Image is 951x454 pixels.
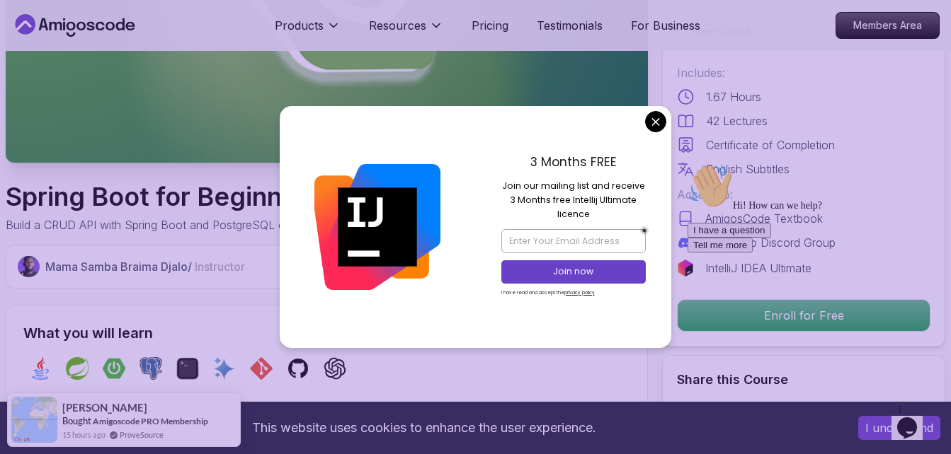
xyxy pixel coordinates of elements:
[103,357,125,380] img: spring-boot logo
[250,357,273,380] img: git logo
[677,260,694,277] img: jetbrains logo
[62,429,106,441] span: 15 hours ago
[6,182,516,211] h1: Spring Boot for Beginners
[678,300,930,331] p: Enroll for Free
[18,256,40,278] img: Nelson Djalo
[706,112,768,129] p: 42 Lectures
[45,258,245,275] p: Mama Samba Braima Djalo /
[23,323,630,343] h2: What you will learn
[369,17,426,34] p: Resources
[139,357,162,380] img: postgres logo
[631,17,700,34] a: For Business
[682,158,937,390] iframe: chat widget
[677,299,930,332] button: Enroll for Free
[11,412,837,443] div: This website uses cookies to enhance the user experience.
[6,6,51,51] img: :wave:
[195,260,245,274] span: Instructor
[706,136,835,153] p: Certificate of Completion
[66,357,89,380] img: spring logo
[6,42,140,53] span: Hi! How can we help?
[275,17,341,45] button: Products
[62,415,91,426] span: Bought
[324,357,346,380] img: chatgpt logo
[6,65,89,80] button: I have a question
[858,416,940,440] button: Accept cookies
[369,17,443,45] button: Resources
[176,357,199,380] img: terminal logo
[6,6,261,95] div: 👋Hi! How can we help?I have a questionTell me more
[6,80,71,95] button: Tell me more
[836,13,939,38] p: Members Area
[213,357,236,380] img: ai logo
[677,370,930,390] h2: Share this Course
[472,17,508,34] a: Pricing
[275,17,324,34] p: Products
[836,12,940,39] a: Members Area
[120,429,164,441] a: ProveSource
[62,402,147,414] span: [PERSON_NAME]
[677,186,930,203] p: Access to:
[706,88,761,105] p: 1.67 Hours
[93,416,208,426] a: Amigoscode PRO Membership
[11,397,57,443] img: provesource social proof notification image
[29,357,52,380] img: java logo
[892,397,937,440] iframe: chat widget
[287,357,309,380] img: github logo
[6,216,516,233] p: Build a CRUD API with Spring Boot and PostgreSQL database using Spring Data JPA and Spring AI
[537,17,603,34] a: Testimonials
[677,64,930,81] p: Includes:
